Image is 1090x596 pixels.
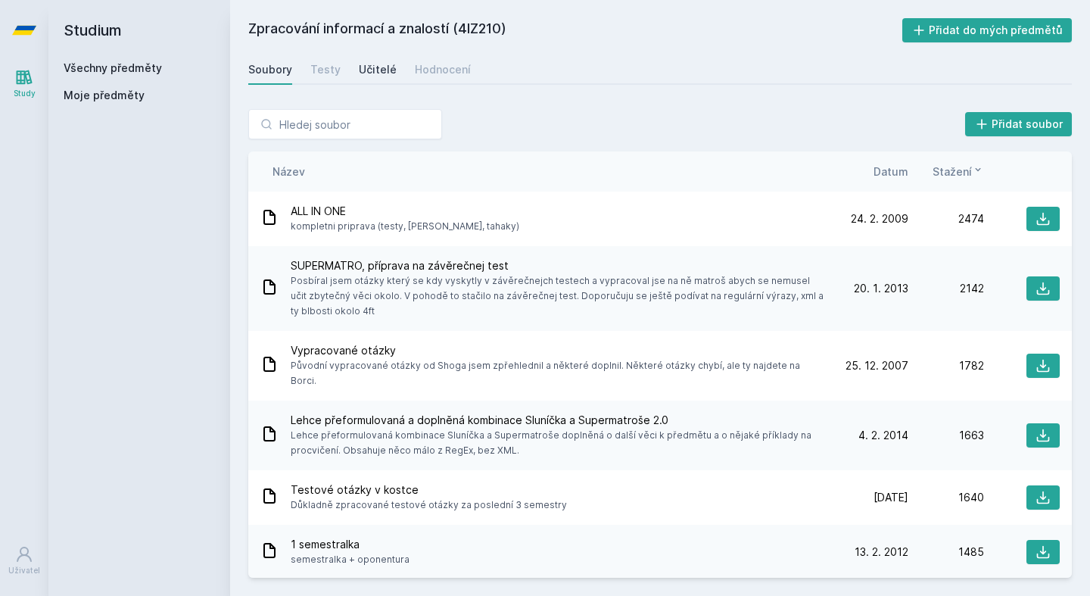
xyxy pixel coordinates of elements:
[359,62,397,77] div: Učitelé
[8,565,40,576] div: Uživatel
[874,164,908,179] button: Datum
[965,112,1073,136] button: Přidat soubor
[846,358,908,373] span: 25. 12. 2007
[291,482,567,498] span: Testové otázky v kostce
[64,61,162,74] a: Všechny předměty
[359,55,397,85] a: Učitelé
[933,164,984,179] button: Stažení
[908,211,984,226] div: 2474
[310,55,341,85] a: Testy
[933,164,972,179] span: Stažení
[272,164,305,179] button: Název
[291,552,410,567] span: semestralka + oponentura
[291,413,827,428] span: Lehce přeformulovaná a doplněná kombinace Sluníčka a Supermatroše 2.0
[902,18,1073,42] button: Přidat do mých předmětů
[248,18,902,42] h2: Zpracování informací a znalostí (4IZ210)
[415,55,471,85] a: Hodnocení
[908,545,984,560] div: 1485
[248,109,442,139] input: Hledej soubor
[854,281,908,296] span: 20. 1. 2013
[908,490,984,505] div: 1640
[64,88,145,103] span: Moje předměty
[291,343,827,358] span: Vypracované otázky
[3,61,45,107] a: Study
[855,545,908,560] span: 13. 2. 2012
[291,428,827,458] span: Lehce přeformulovaná kombinace Sluníčka a Supermatroše doplněná o další věci k předmětu a o nějak...
[310,62,341,77] div: Testy
[3,538,45,584] a: Uživatel
[291,273,827,319] span: Posbíral jsem otázky který se kdy vyskytly v závěrečnejch testech a vypracoval jse na ně matroš a...
[248,55,292,85] a: Soubory
[291,498,567,513] span: Důkladně zpracované testové otázky za poslední 3 semestry
[248,62,292,77] div: Soubory
[291,219,519,234] span: kompletni priprava (testy, [PERSON_NAME], tahaky)
[858,428,908,443] span: 4. 2. 2014
[908,358,984,373] div: 1782
[14,88,36,99] div: Study
[291,537,410,552] span: 1 semestralka
[851,211,908,226] span: 24. 2. 2009
[291,204,519,219] span: ALL IN ONE
[291,258,827,273] span: SUPERMATRO, příprava na závěrečnej test
[874,490,908,505] span: [DATE]
[908,281,984,296] div: 2142
[415,62,471,77] div: Hodnocení
[908,428,984,443] div: 1663
[291,358,827,388] span: Původní vypracované otázky od Shoga jsem zpřehlednil a některé doplnil. Některé otázky chybí, ale...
